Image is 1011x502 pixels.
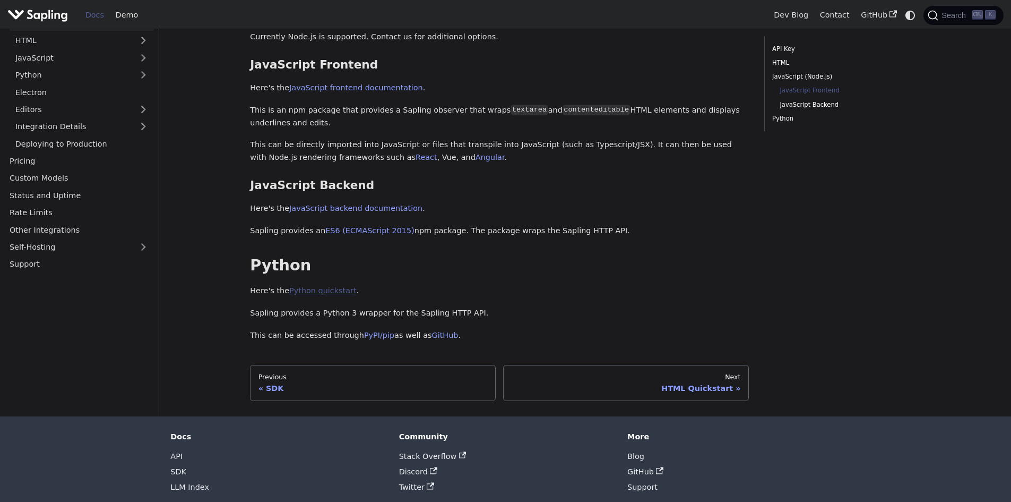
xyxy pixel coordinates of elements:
[814,7,856,23] a: Contact
[903,7,918,23] button: Switch between dark and light mode (currently system mode)
[7,7,68,23] img: Sapling.ai
[399,483,434,491] a: Twitter
[416,153,437,161] a: React
[4,222,154,237] a: Other Integrations
[10,67,154,83] a: Python
[432,331,459,339] a: GitHub
[10,33,154,48] a: HTML
[780,86,912,96] a: JavaScript Frontend
[512,373,741,381] div: Next
[364,331,394,339] a: PyPI/pip
[250,365,749,401] nav: Docs pages
[4,171,154,186] a: Custom Models
[399,432,612,441] div: Community
[627,467,663,476] a: GitHub
[250,256,749,275] h2: Python
[250,329,749,342] p: This can be accessed through as well as .
[250,139,749,164] p: This can be directly imported into JavaScript or files that transpile into JavaScript (such as Ty...
[627,483,658,491] a: Support
[250,365,496,401] a: PreviousSDK
[985,10,996,20] kbd: K
[170,432,384,441] div: Docs
[627,452,644,461] a: Blog
[923,6,1003,25] button: Search (Ctrl+K)
[289,83,423,92] a: JavaScript frontend documentation
[772,72,916,82] a: JavaScript (Node.js)
[10,84,154,100] a: Electron
[170,483,209,491] a: LLM Index
[10,119,154,134] a: Integration Details
[10,101,133,117] a: Editors
[511,105,548,115] code: textarea
[258,373,488,381] div: Previous
[250,285,749,297] p: Here's the .
[250,225,749,237] p: Sapling provides an npm package. The package wraps the Sapling HTTP API.
[250,178,749,193] h3: JavaScript Backend
[855,7,902,23] a: GitHub
[250,307,749,320] p: Sapling provides a Python 3 wrapper for the Sapling HTTP API.
[476,153,505,161] a: Angular
[4,153,154,168] a: Pricing
[772,44,916,54] a: API Key
[289,204,422,212] a: JavaScript backend documentation
[627,432,841,441] div: More
[170,452,183,461] a: API
[512,384,741,393] div: HTML Quickstart
[289,286,356,295] a: Python quickstart
[10,136,154,151] a: Deploying to Production
[938,11,972,20] span: Search
[250,58,749,72] h3: JavaScript Frontend
[4,257,154,272] a: Support
[399,467,437,476] a: Discord
[4,239,154,254] a: Self-Hosting
[80,7,110,23] a: Docs
[7,7,72,23] a: Sapling.ai
[250,104,749,130] p: This is an npm package that provides a Sapling observer that wraps and HTML elements and displays...
[250,202,749,215] p: Here's the .
[10,50,154,65] a: JavaScript
[772,114,916,124] a: Python
[4,205,154,220] a: Rate Limits
[503,365,749,401] a: NextHTML Quickstart
[4,188,154,203] a: Status and Uptime
[772,58,916,68] a: HTML
[250,31,749,44] p: Currently Node.js is supported. Contact us for additional options.
[170,467,186,476] a: SDK
[110,7,144,23] a: Demo
[399,452,466,461] a: Stack Overflow
[250,82,749,95] p: Here's the .
[325,226,414,235] a: ES6 (ECMAScript 2015)
[768,7,814,23] a: Dev Blog
[563,105,630,115] code: contenteditable
[780,100,912,110] a: JavaScript Backend
[258,384,488,393] div: SDK
[133,101,154,117] button: Expand sidebar category 'Editors'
